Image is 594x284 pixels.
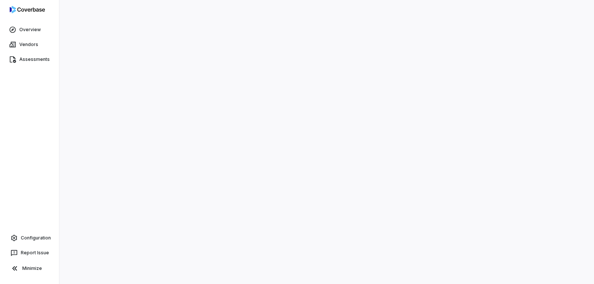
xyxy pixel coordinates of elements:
[3,261,56,276] button: Minimize
[3,231,56,245] a: Configuration
[3,246,56,259] button: Report Issue
[10,6,45,13] img: logo-D7KZi-bG.svg
[1,23,58,36] a: Overview
[1,53,58,66] a: Assessments
[1,38,58,51] a: Vendors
